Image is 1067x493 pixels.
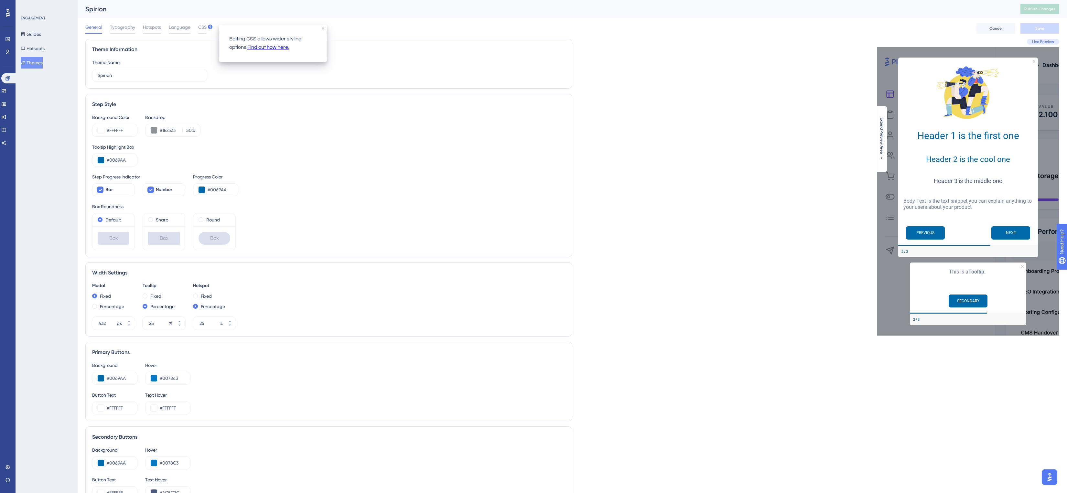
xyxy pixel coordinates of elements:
[976,23,1015,34] button: Cancel
[1020,23,1059,34] button: Save
[185,126,192,134] input: %
[21,43,45,54] button: Hotspots
[1021,265,1024,268] div: Close Preview
[879,117,884,153] span: Extend Preview Area
[15,2,40,9] span: Need Help?
[150,292,161,300] label: Fixed
[1033,60,1035,63] div: Close Preview
[903,198,1033,210] p: Body Text is the text snippet you can explain anything to your users about your product
[92,282,135,290] div: Modal
[169,319,172,327] div: %
[156,216,168,224] label: Sharp
[906,226,945,240] button: Previous
[1032,39,1054,44] span: Live Preview
[198,23,207,31] span: CSS
[174,323,185,330] button: %
[903,155,1033,164] h2: Header 2 is the cool one
[92,143,566,151] div: Tooltip Highlight Box
[903,130,1033,141] h1: Header 1 is the first one
[100,303,124,310] label: Percentage
[143,23,161,31] span: Hotspots
[21,57,43,69] button: Themes
[901,249,908,254] div: Step 2 of 3
[150,303,175,310] label: Percentage
[21,28,41,40] button: Guides
[98,232,129,245] div: Box
[193,282,236,290] div: Hotspot
[92,361,137,369] div: Background
[92,269,566,277] div: Width Settings
[92,59,120,66] div: Theme Name
[145,476,190,484] div: Text Hover
[910,314,1026,325] div: Footer
[92,203,566,210] div: Box Roundness
[1035,26,1044,31] span: Save
[92,173,185,181] div: Step Progress Indicator
[968,269,986,275] b: Tooltip.
[229,35,317,52] p: Editing CSS allows wider styling options.
[143,282,185,290] div: Tooltip
[85,5,1004,14] div: Spirion
[105,186,113,194] span: Bar
[92,433,566,441] div: Secondary Buttons
[145,391,190,399] div: Text Hover
[877,117,887,160] button: Extend Preview Area
[92,113,137,121] div: Background Color
[1020,4,1059,14] button: Publish Changes
[915,268,1021,276] p: This is a
[936,60,1000,125] img: Modal Media
[903,177,1033,184] h3: Header 3 is the middle one
[145,113,200,121] div: Backdrop
[99,319,115,327] input: px
[201,292,212,300] label: Fixed
[92,46,566,53] div: Theme Information
[148,232,180,245] div: Box
[182,126,195,134] label: %
[206,216,220,224] label: Round
[1024,6,1055,12] span: Publish Changes
[156,186,172,194] span: Number
[949,295,987,307] button: SECONDARY
[898,246,1038,257] div: Footer
[149,319,168,327] input: %
[224,317,236,323] button: %
[85,23,102,31] span: General
[220,319,223,327] div: %
[92,446,137,454] div: Background
[98,72,202,79] input: Theme Name
[224,323,236,330] button: %
[145,361,190,369] div: Hover
[193,173,238,181] div: Progress Color
[110,23,135,31] span: Typography
[247,43,289,52] a: Find out how here.
[201,303,225,310] label: Percentage
[322,27,324,30] div: close tooltip
[123,323,135,330] button: px
[105,216,121,224] label: Default
[117,319,122,327] div: px
[174,317,185,323] button: %
[92,391,137,399] div: Button Text
[92,101,566,108] div: Step Style
[145,446,190,454] div: Hover
[913,317,920,322] div: Step 2 of 3
[989,26,1003,31] span: Cancel
[21,16,45,21] div: ENGAGEMENT
[991,226,1030,240] button: Next
[123,317,135,323] button: px
[92,476,137,484] div: Button Text
[199,319,218,327] input: %
[100,292,111,300] label: Fixed
[169,23,190,31] span: Language
[1040,467,1059,487] iframe: UserGuiding AI Assistant Launcher
[199,232,230,245] div: Box
[92,348,566,356] div: Primary Buttons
